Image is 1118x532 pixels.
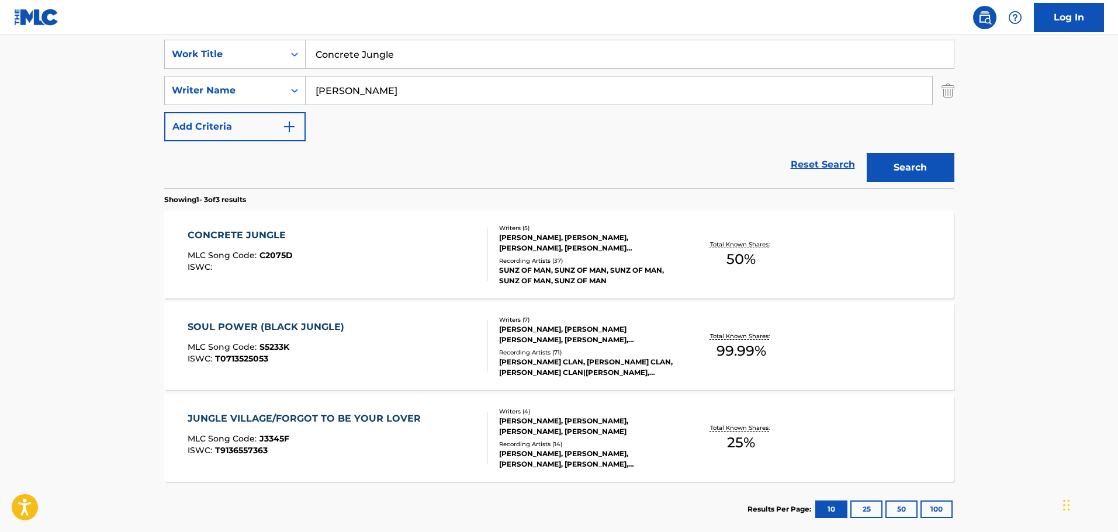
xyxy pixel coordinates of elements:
button: 100 [920,500,953,518]
form: Search Form [164,40,954,188]
img: MLC Logo [14,9,59,26]
div: SUNZ OF MAN, SUNZ OF MAN, SUNZ OF MAN, SUNZ OF MAN, SUNZ OF MAN [499,265,676,286]
span: 99.99 % [717,340,766,361]
div: Work Title [172,47,277,61]
div: [PERSON_NAME], [PERSON_NAME], [PERSON_NAME], [PERSON_NAME], [PERSON_NAME];[PERSON_NAME], [PERSON_... [499,448,676,470]
span: ISWC : [188,445,215,455]
span: ISWC : [188,353,215,364]
span: T0713525053 [215,353,268,364]
img: help [1008,11,1022,25]
span: S5233K [259,342,289,352]
span: MLC Song Code : [188,342,259,352]
a: Public Search [973,6,996,29]
div: Recording Artists ( 71 ) [499,348,676,357]
div: Writers ( 4 ) [499,407,676,416]
iframe: Chat Widget [1060,476,1118,532]
button: Search [867,153,954,182]
div: Writer Name [172,84,277,98]
img: 9d2ae6d4665cec9f34b9.svg [282,120,296,134]
a: CONCRETE JUNGLEMLC Song Code:C2075DISWC:Writers (5)[PERSON_NAME], [PERSON_NAME], [PERSON_NAME], [... [164,211,954,298]
button: 50 [885,500,918,518]
p: Showing 1 - 3 of 3 results [164,194,246,205]
div: [PERSON_NAME], [PERSON_NAME] [PERSON_NAME], [PERSON_NAME], [PERSON_NAME], [PERSON_NAME] [PERSON_N... [499,324,676,345]
p: Total Known Shares: [710,332,773,340]
p: Total Known Shares: [710,240,773,249]
div: Writers ( 5 ) [499,224,676,232]
span: J3345F [259,433,289,444]
div: JUNGLE VILLAGE/FORGOT TO BE YOUR LOVER [188,412,427,426]
div: [PERSON_NAME], [PERSON_NAME], [PERSON_NAME], [PERSON_NAME] [499,416,676,437]
span: MLC Song Code : [188,433,259,444]
button: 10 [815,500,847,518]
button: 25 [850,500,882,518]
a: SOUL POWER (BLACK JUNGLE)MLC Song Code:S5233KISWC:T0713525053Writers (7)[PERSON_NAME], [PERSON_NA... [164,302,954,390]
div: Recording Artists ( 14 ) [499,440,676,448]
a: Log In [1034,3,1104,32]
span: 50 % [726,249,756,270]
span: 25 % [727,432,755,453]
div: CONCRETE JUNGLE [188,228,293,242]
div: Recording Artists ( 37 ) [499,256,676,265]
a: Reset Search [785,152,861,178]
div: [PERSON_NAME], [PERSON_NAME], [PERSON_NAME], [PERSON_NAME] [PERSON_NAME] [PERSON_NAME] [499,232,676,253]
img: Delete Criterion [942,76,954,105]
div: SOUL POWER (BLACK JUNGLE) [188,320,350,334]
a: JUNGLE VILLAGE/FORGOT TO BE YOUR LOVERMLC Song Code:J3345FISWC:T9136557363Writers (4)[PERSON_NAME... [164,394,954,482]
span: T9136557363 [215,445,268,455]
p: Total Known Shares: [710,423,773,432]
div: Writers ( 7 ) [499,315,676,324]
span: MLC Song Code : [188,250,259,260]
div: Drag [1063,488,1070,523]
button: Add Criteria [164,112,306,141]
div: Help [1003,6,1027,29]
img: search [978,11,992,25]
div: [PERSON_NAME] CLAN, [PERSON_NAME] CLAN, [PERSON_NAME] CLAN|[PERSON_NAME], [PERSON_NAME] CLAN, [PE... [499,357,676,378]
p: Results Per Page: [747,504,814,514]
span: C2075D [259,250,293,260]
span: ISWC : [188,262,215,272]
